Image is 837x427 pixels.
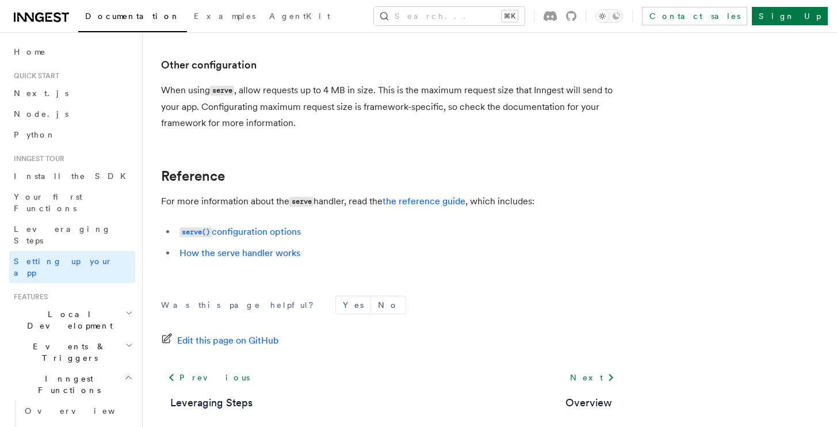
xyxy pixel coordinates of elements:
span: Node.js [14,109,68,119]
a: Reference [161,168,225,184]
span: Python [14,130,56,139]
p: When using , allow requests up to 4 MB in size. This is the maximum request size that Inngest wil... [161,82,621,131]
a: Next.js [9,83,135,104]
span: Setting up your app [14,257,113,277]
a: Overview [20,401,135,421]
code: serve [289,197,314,207]
a: Node.js [9,104,135,124]
span: AgentKit [269,12,330,21]
a: How the serve handler works [179,247,300,258]
a: Install the SDK [9,166,135,186]
a: Setting up your app [9,251,135,283]
a: Documentation [78,3,187,32]
code: serve [210,86,234,96]
span: Install the SDK [14,171,133,181]
span: Events & Triggers [9,341,125,364]
span: Home [14,46,46,58]
a: Examples [187,3,262,31]
a: Leveraging Steps [170,395,253,411]
span: Inngest Functions [9,373,124,396]
a: Sign Up [752,7,828,25]
a: Python [9,124,135,145]
span: Local Development [9,308,125,331]
a: Previous [161,367,256,388]
span: Your first Functions [14,192,82,213]
a: the reference guide [383,196,465,207]
span: Overview [25,406,143,415]
a: Your first Functions [9,186,135,219]
a: Leveraging Steps [9,219,135,251]
span: Inngest tour [9,154,64,163]
button: Events & Triggers [9,336,135,368]
a: Next [563,367,621,388]
p: Was this page helpful? [161,299,322,311]
a: AgentKit [262,3,337,31]
a: Home [9,41,135,62]
a: Other configuration [161,57,257,73]
button: No [371,296,406,314]
code: serve() [179,227,212,237]
a: Edit this page on GitHub [161,333,279,349]
a: Overview [565,395,612,411]
kbd: ⌘K [502,10,518,22]
button: Yes [336,296,370,314]
span: Quick start [9,71,59,81]
a: Contact sales [642,7,747,25]
a: serve()configuration options [179,226,301,237]
button: Inngest Functions [9,368,135,401]
span: Edit this page on GitHub [177,333,279,349]
span: Features [9,292,48,302]
button: Toggle dark mode [595,9,623,23]
button: Search...⌘K [374,7,525,25]
p: For more information about the handler, read the , which includes: [161,193,621,210]
span: Documentation [85,12,180,21]
span: Next.js [14,89,68,98]
span: Examples [194,12,255,21]
button: Local Development [9,304,135,336]
span: Leveraging Steps [14,224,111,245]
